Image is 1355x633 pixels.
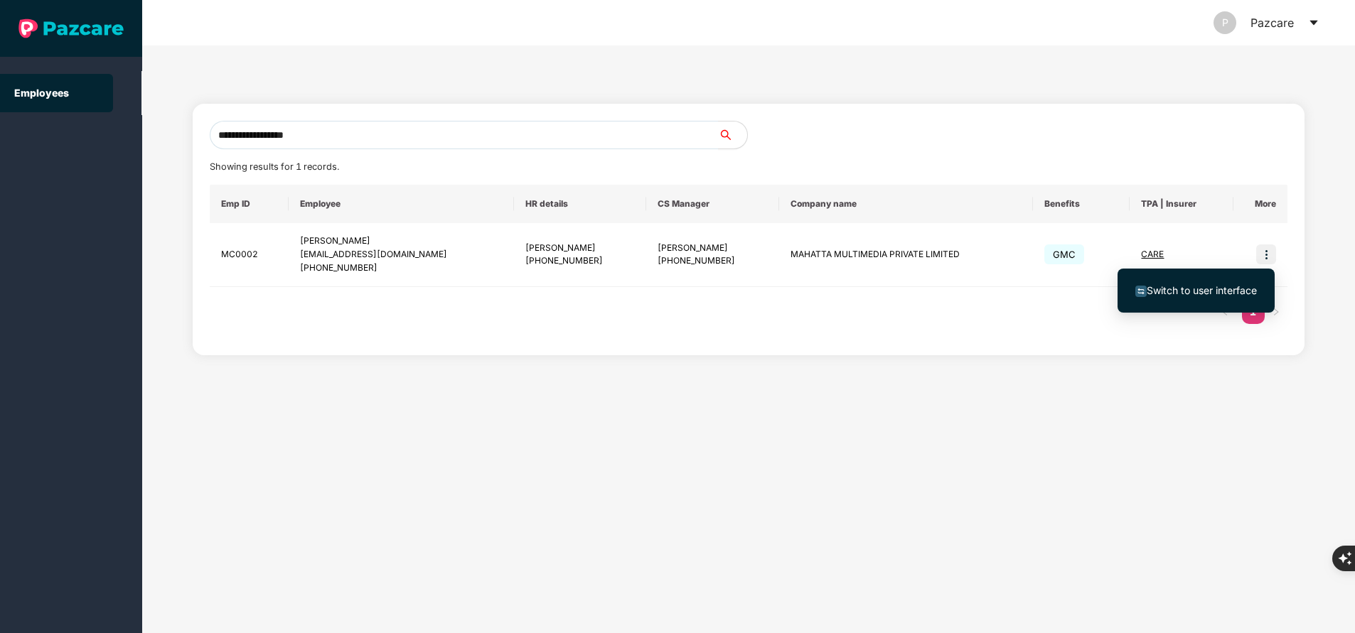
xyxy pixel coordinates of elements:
li: Next Page [1265,301,1287,324]
span: P [1222,11,1228,34]
th: Benefits [1033,185,1130,223]
span: CARE [1141,249,1164,259]
th: CS Manager [646,185,779,223]
span: search [718,129,747,141]
div: [PHONE_NUMBER] [525,254,636,268]
a: Employees [14,87,69,99]
img: icon [1256,244,1276,264]
div: [EMAIL_ADDRESS][DOMAIN_NAME] [300,248,502,261]
div: [PERSON_NAME] [300,234,502,248]
th: Company name [779,185,1033,223]
span: Showing results for 1 records. [210,161,339,172]
th: HR details [514,185,647,223]
div: [PHONE_NUMBER] [658,254,768,268]
img: svg+xml;base64,PHN2ZyB4bWxucz0iaHR0cDovL3d3dy53My5vcmcvMjAwMC9zdmciIHdpZHRoPSIxNiIgaGVpZ2h0PSIxNi... [1135,286,1147,297]
td: MAHATTA MULTIMEDIA PRIVATE LIMITED [779,223,1033,287]
div: [PERSON_NAME] [525,242,636,255]
span: GMC [1044,244,1084,264]
th: Emp ID [210,185,289,223]
div: [PHONE_NUMBER] [300,261,502,275]
th: TPA | Insurer [1130,185,1233,223]
button: search [718,121,748,149]
div: [PERSON_NAME] [658,242,768,255]
td: MC0002 [210,223,289,287]
th: Employee [289,185,513,223]
th: More [1233,185,1287,223]
span: Switch to user interface [1147,284,1257,296]
span: right [1272,308,1280,316]
button: right [1265,301,1287,324]
span: caret-down [1308,17,1319,28]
